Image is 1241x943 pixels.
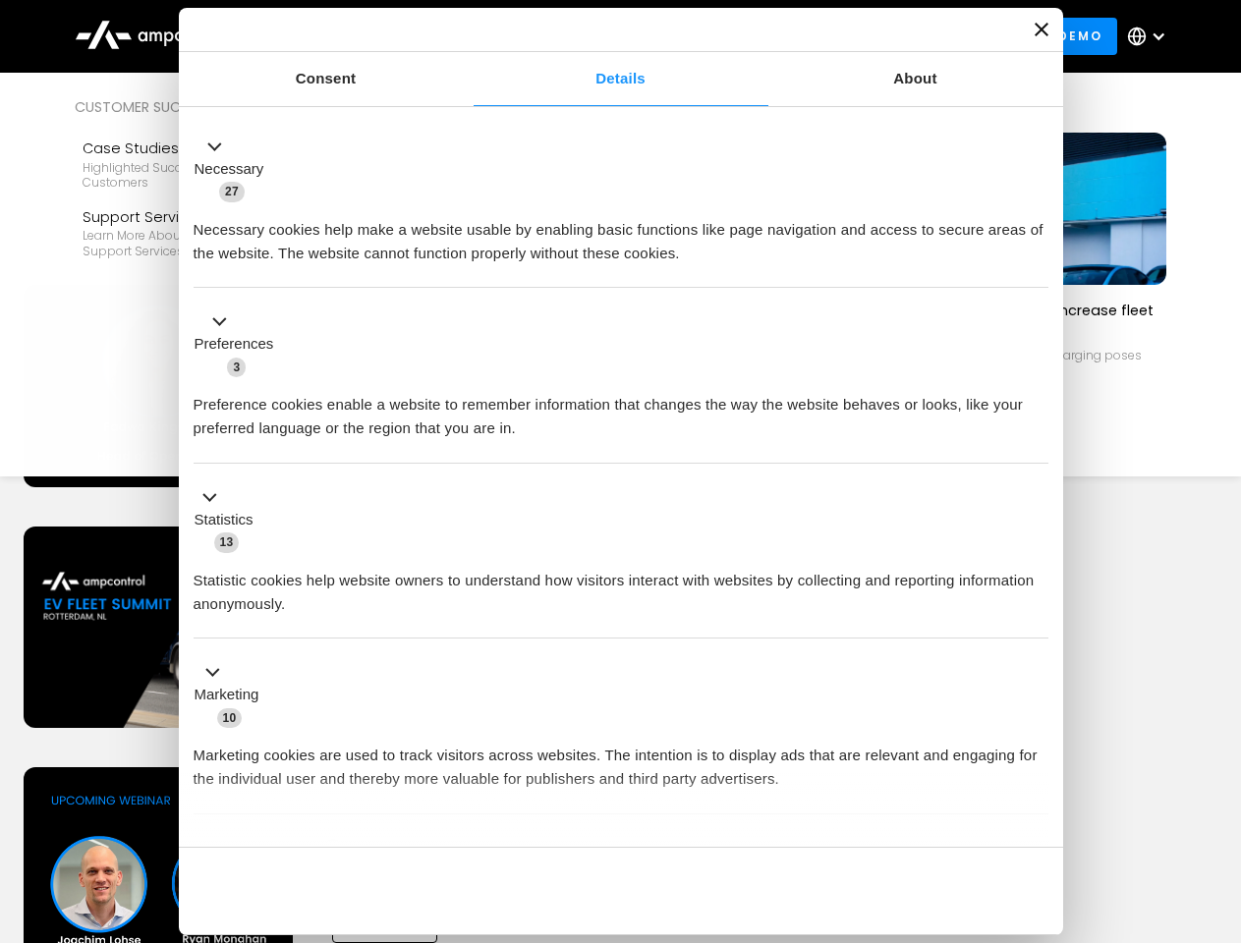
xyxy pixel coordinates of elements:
[1035,23,1048,36] button: Close banner
[194,554,1048,616] div: Statistic cookies help website owners to understand how visitors interact with websites by collec...
[194,135,276,203] button: Necessary (27)
[75,130,318,198] a: Case StudiesHighlighted success stories From Our Customers
[83,228,310,258] div: Learn more about Ampcontrol’s support services
[75,198,318,267] a: Support ServicesLearn more about Ampcontrol’s support services
[214,532,240,552] span: 13
[194,310,286,379] button: Preferences (3)
[768,52,1063,106] a: About
[227,358,246,377] span: 3
[474,52,768,106] a: Details
[217,708,243,728] span: 10
[194,203,1048,265] div: Necessary cookies help make a website usable by enabling basic functions like page navigation and...
[195,158,264,181] label: Necessary
[765,862,1047,919] button: Okay
[179,52,474,106] a: Consent
[194,485,265,554] button: Statistics (13)
[195,684,259,706] label: Marketing
[83,206,310,228] div: Support Services
[83,138,310,159] div: Case Studies
[194,836,355,860] button: Unclassified (2)
[195,333,274,356] label: Preferences
[194,729,1048,791] div: Marketing cookies are used to track visitors across websites. The intention is to display ads tha...
[219,182,245,201] span: 27
[194,661,271,730] button: Marketing (10)
[194,378,1048,440] div: Preference cookies enable a website to remember information that changes the way the website beha...
[83,160,310,191] div: Highlighted success stories From Our Customers
[324,839,343,859] span: 2
[195,509,254,531] label: Statistics
[75,96,318,118] div: Customer success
